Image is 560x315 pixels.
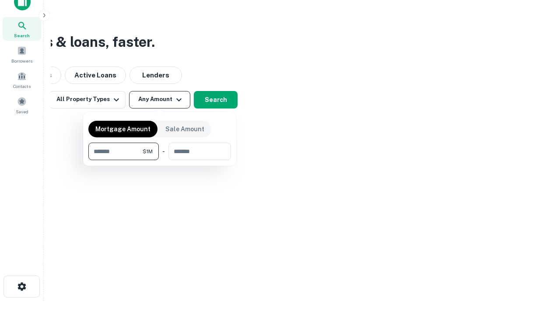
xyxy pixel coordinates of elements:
[95,124,150,134] p: Mortgage Amount
[516,245,560,287] iframe: Chat Widget
[165,124,204,134] p: Sale Amount
[162,143,165,160] div: -
[143,147,153,155] span: $1M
